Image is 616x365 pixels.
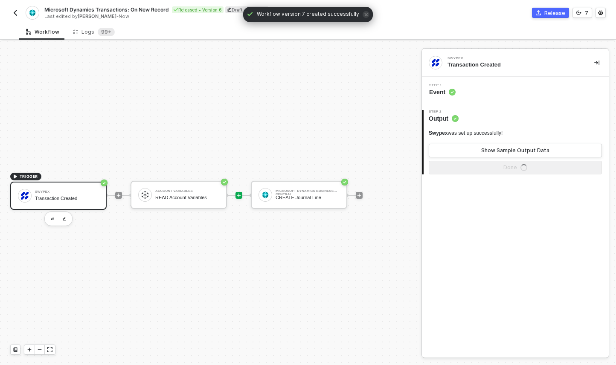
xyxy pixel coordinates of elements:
[29,9,36,17] img: integration-icon
[78,13,116,19] span: [PERSON_NAME]
[63,217,66,221] img: edit-cred
[20,173,38,180] span: TRIGGER
[44,13,307,20] div: Last edited by - Now
[44,6,169,13] span: Microsoft Dynamics Transactions: On New Record
[155,195,219,200] div: READ Account Variables
[276,189,340,193] div: Microsoft Dynamics Business Central
[429,114,459,123] span: Output
[10,8,20,18] button: back
[47,214,58,224] button: edit-cred
[429,110,459,113] span: Step 2
[12,9,19,16] img: back
[51,217,54,220] img: edit-cred
[357,193,362,198] span: icon-play
[26,29,59,35] div: Workflow
[262,191,269,199] img: icon
[13,174,18,179] span: icon-play
[429,130,448,136] span: Swypex
[598,10,603,15] span: icon-settings
[116,193,121,198] span: icon-play
[141,191,149,199] img: icon
[221,179,228,185] span: icon-success-page
[532,8,569,18] button: Release
[227,7,232,12] span: icon-edit
[585,9,588,17] div: 7
[27,347,32,352] span: icon-play
[98,28,115,36] sup: 6543
[536,10,541,15] span: icon-commerce
[35,190,99,194] div: Swypex
[35,196,99,201] div: Transaction Created
[429,130,503,137] div: was set up successfully!
[481,147,549,154] div: Show Sample Output Data
[447,57,575,60] div: Swypex
[73,28,115,36] div: Logs
[363,11,369,18] span: icon-close
[432,59,439,67] img: integration-icon
[422,84,609,96] div: Step 1Event
[155,189,219,193] div: Account Variables
[572,8,592,18] button: 7
[225,6,269,13] div: Draft • Version 7
[59,214,70,224] button: edit-cred
[236,193,241,198] span: icon-play
[172,6,224,13] div: Released • Version 6
[422,110,609,174] div: Step 2Output Swypexwas set up successfully!Show Sample Output DataDoneicon-loader
[101,180,108,186] span: icon-success-page
[47,347,52,352] span: icon-expand
[341,179,348,185] span: icon-success-page
[429,161,602,174] button: Doneicon-loader
[447,61,581,69] div: Transaction Created
[21,192,29,200] img: icon
[37,347,42,352] span: icon-minus
[257,10,359,19] span: Workflow version 7 created successfully
[276,195,340,200] div: CREATE Journal Line
[544,9,565,17] div: Release
[594,60,599,65] span: icon-collapse-right
[247,11,253,17] span: icon-check
[429,88,456,96] span: Event
[429,144,602,157] button: Show Sample Output Data
[429,84,456,87] span: Step 1
[576,10,581,15] span: icon-versioning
